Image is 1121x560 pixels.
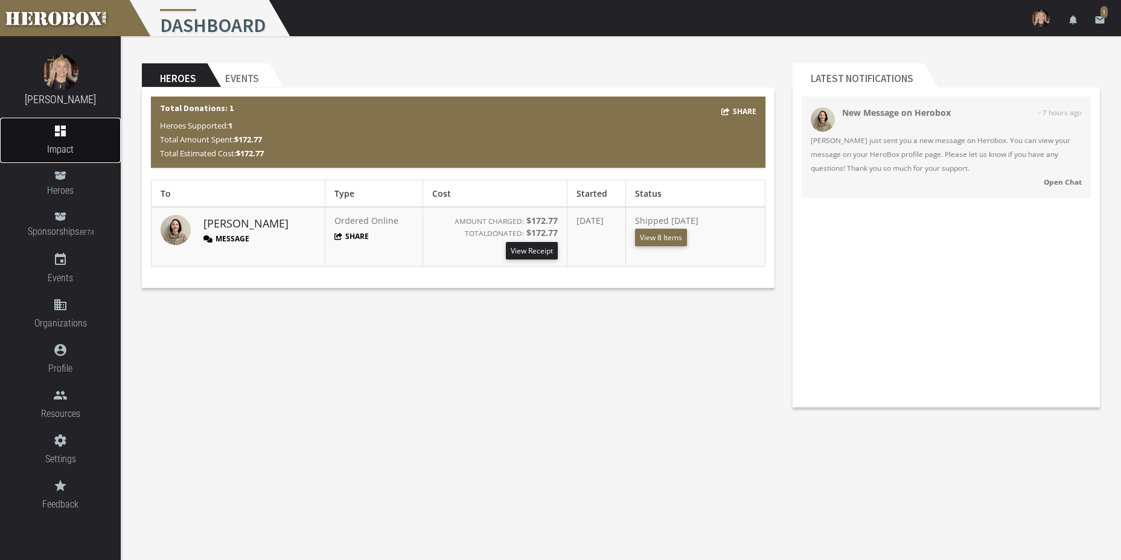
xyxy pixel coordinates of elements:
h2: Latest Notifications [793,63,924,87]
th: Status [626,180,765,208]
b: Total Donations: 1 [160,103,234,113]
strong: New Message on Herobox [842,107,951,118]
span: Heroes Supported: [160,120,232,131]
button: View 8 Items [635,229,687,246]
small: BETA [79,229,94,237]
strong: Open Chat [1044,177,1082,186]
a: [PERSON_NAME] [203,216,289,232]
div: Total Donations: 1 [151,97,765,168]
button: Share [721,104,756,118]
i: dashboard [53,124,68,138]
a: Open Chat [811,175,1082,189]
span: 1 [1100,6,1108,18]
i: notifications [1068,14,1079,25]
a: View Receipt [506,242,558,259]
small: TOTAL DONATED: [465,228,524,238]
button: Message [203,234,249,244]
img: user-image [1032,10,1050,28]
td: [DATE] [567,207,626,267]
span: - 7 hours ago [1038,106,1082,119]
b: 1 [228,120,232,131]
span: Total Estimated Cost: [160,148,264,159]
img: image [42,54,78,91]
button: Share [334,231,369,241]
th: Started [567,180,626,208]
th: Type [325,180,423,208]
span: Shipped [DATE] [635,215,698,241]
i: email [1094,14,1105,25]
th: To [152,180,325,208]
a: [PERSON_NAME] [25,93,96,106]
span: Ordered Online [334,215,398,226]
b: $172.77 [236,148,264,159]
b: $172.77 [526,215,558,226]
img: 33256-202411300359200500.png [811,107,835,132]
img: image [161,215,191,245]
b: $172.77 [234,134,262,145]
h2: Heroes [142,63,207,87]
small: AMOUNT CHARGED: [455,216,524,226]
h2: Events [207,63,270,87]
span: Total Amount Spent: [160,134,262,145]
span: [PERSON_NAME] just sent you a new message on Herobox. You can view your message on your HeroBox p... [811,133,1082,175]
b: $172.77 [526,227,558,238]
th: Cost [423,180,567,208]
